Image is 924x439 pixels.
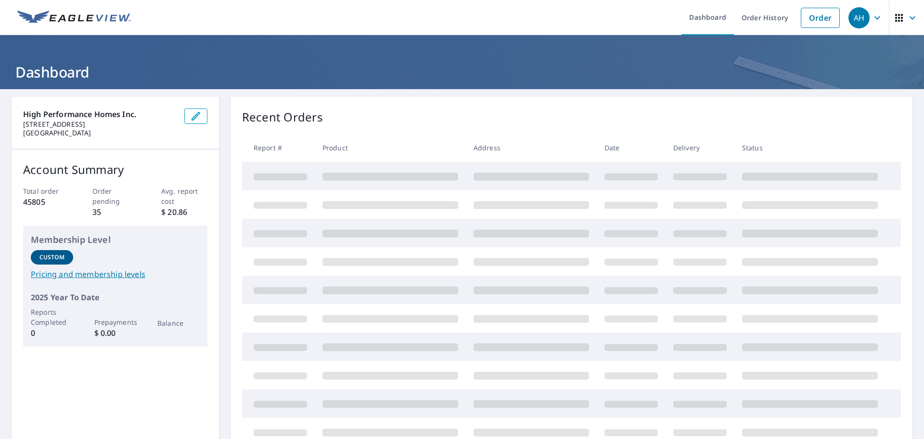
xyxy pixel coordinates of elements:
h1: Dashboard [12,62,912,82]
p: 35 [92,206,139,218]
p: High Performance Homes Inc. [23,108,177,120]
p: 2025 Year To Date [31,292,200,303]
p: Order pending [92,186,139,206]
img: EV Logo [17,11,131,25]
p: 45805 [23,196,69,208]
th: Address [466,133,597,162]
p: 0 [31,327,73,339]
p: $ 20.86 [161,206,207,218]
a: Pricing and membership levels [31,268,200,280]
p: [GEOGRAPHIC_DATA] [23,129,177,137]
div: AH [848,7,870,28]
th: Status [734,133,885,162]
th: Report # [242,133,315,162]
p: Prepayments [94,317,137,327]
p: Total order [23,186,69,196]
p: Balance [157,318,200,328]
p: $ 0.00 [94,327,137,339]
p: Recent Orders [242,108,323,126]
p: [STREET_ADDRESS] [23,120,177,129]
th: Delivery [666,133,734,162]
th: Date [597,133,666,162]
a: Order [801,8,840,28]
p: Account Summary [23,161,207,178]
p: Reports Completed [31,307,73,327]
p: Membership Level [31,233,200,246]
th: Product [315,133,466,162]
p: Avg. report cost [161,186,207,206]
p: Custom [39,253,64,262]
